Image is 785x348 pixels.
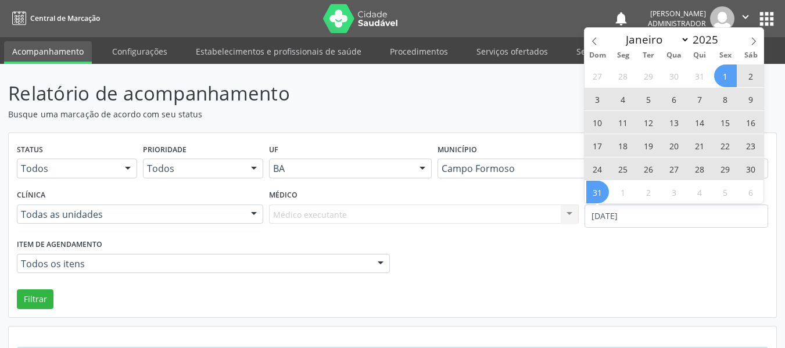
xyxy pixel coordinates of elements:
[188,41,370,62] a: Estabelecimentos e profissionais de saúde
[585,205,768,228] input: Selecione um intervalo
[17,236,102,254] label: Item de agendamento
[740,64,762,87] span: Agosto 2, 2025
[468,41,556,62] a: Serviços ofertados
[637,88,660,110] span: Agosto 5, 2025
[612,181,635,203] span: Setembro 1, 2025
[104,41,175,62] a: Configurações
[612,134,635,157] span: Agosto 18, 2025
[637,134,660,157] span: Agosto 19, 2025
[612,64,635,87] span: Julho 28, 2025
[586,134,609,157] span: Agosto 17, 2025
[613,10,629,27] button: notifications
[612,157,635,180] span: Agosto 25, 2025
[637,111,660,134] span: Agosto 12, 2025
[612,111,635,134] span: Agosto 11, 2025
[637,157,660,180] span: Agosto 26, 2025
[661,52,687,59] span: Qua
[757,9,777,29] button: apps
[740,88,762,110] span: Agosto 9, 2025
[714,88,737,110] span: Agosto 8, 2025
[586,181,609,203] span: Agosto 31, 2025
[586,64,609,87] span: Julho 27, 2025
[738,52,764,59] span: Sáb
[689,157,711,180] span: Agosto 28, 2025
[442,163,744,174] span: Campo Formoso
[21,209,239,220] span: Todas as unidades
[21,163,113,174] span: Todos
[714,157,737,180] span: Agosto 29, 2025
[740,157,762,180] span: Agosto 30, 2025
[689,134,711,157] span: Agosto 21, 2025
[663,88,686,110] span: Agosto 6, 2025
[687,52,712,59] span: Qui
[17,186,45,205] label: Clínica
[714,181,737,203] span: Setembro 5, 2025
[382,41,456,62] a: Procedimentos
[740,111,762,134] span: Agosto 16, 2025
[663,181,686,203] span: Setembro 3, 2025
[637,64,660,87] span: Julho 29, 2025
[663,157,686,180] span: Agosto 27, 2025
[30,13,100,23] span: Central de Marcação
[143,141,187,159] label: Prioridade
[610,52,636,59] span: Seg
[8,79,546,108] p: Relatório de acompanhamento
[689,64,711,87] span: Julho 31, 2025
[739,10,752,23] i: 
[689,181,711,203] span: Setembro 4, 2025
[663,111,686,134] span: Agosto 13, 2025
[648,19,706,28] span: Administrador
[269,186,297,205] label: Médico
[438,141,477,159] label: Município
[689,111,711,134] span: Agosto 14, 2025
[690,32,728,47] input: Year
[21,258,366,270] span: Todos os itens
[612,88,635,110] span: Agosto 4, 2025
[568,41,653,62] a: Serviços por vaga
[585,52,610,59] span: Dom
[689,88,711,110] span: Agosto 7, 2025
[714,111,737,134] span: Agosto 15, 2025
[636,52,661,59] span: Ter
[648,9,706,19] div: [PERSON_NAME]
[663,64,686,87] span: Julho 30, 2025
[17,141,43,159] label: Status
[4,41,92,64] a: Acompanhamento
[586,88,609,110] span: Agosto 3, 2025
[269,141,278,159] label: UF
[273,163,408,174] span: BA
[663,134,686,157] span: Agosto 20, 2025
[712,52,738,59] span: Sex
[714,134,737,157] span: Agosto 22, 2025
[714,64,737,87] span: Agosto 1, 2025
[17,289,53,309] button: Filtrar
[8,108,546,120] p: Busque uma marcação de acordo com seu status
[586,111,609,134] span: Agosto 10, 2025
[8,9,100,28] a: Central de Marcação
[637,181,660,203] span: Setembro 2, 2025
[734,6,757,31] button: 
[710,6,734,31] img: img
[740,134,762,157] span: Agosto 23, 2025
[147,163,239,174] span: Todos
[620,31,690,48] select: Month
[740,181,762,203] span: Setembro 6, 2025
[586,157,609,180] span: Agosto 24, 2025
